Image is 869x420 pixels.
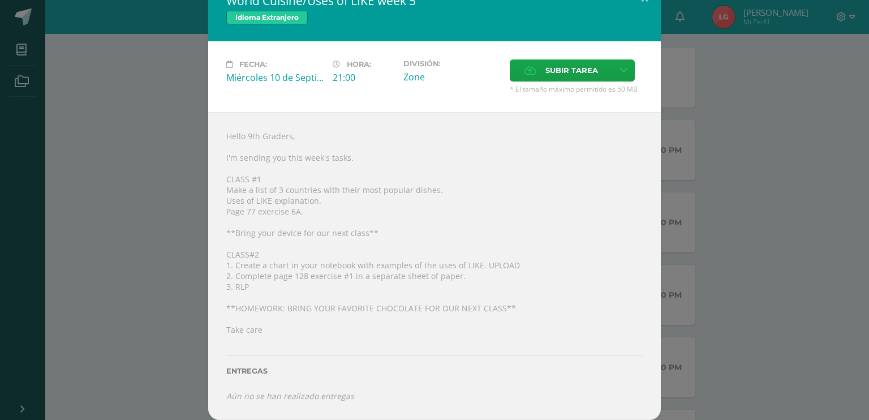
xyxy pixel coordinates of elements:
[403,71,501,83] div: Zone
[239,60,267,68] span: Fecha:
[226,367,643,375] label: Entregas
[226,71,324,84] div: Miércoles 10 de Septiembre
[226,11,308,24] span: Idioma Extranjero
[403,59,501,68] label: División:
[347,60,371,68] span: Hora:
[333,71,394,84] div: 21:00
[226,391,354,401] i: Aún no se han realizado entregas
[510,84,643,94] span: * El tamaño máximo permitido es 50 MB
[545,60,598,81] span: Subir tarea
[208,112,661,420] div: Hello 9th Graders, I'm sending you this week's tasks. CLASS #1 Make a list of 3 countries with th...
